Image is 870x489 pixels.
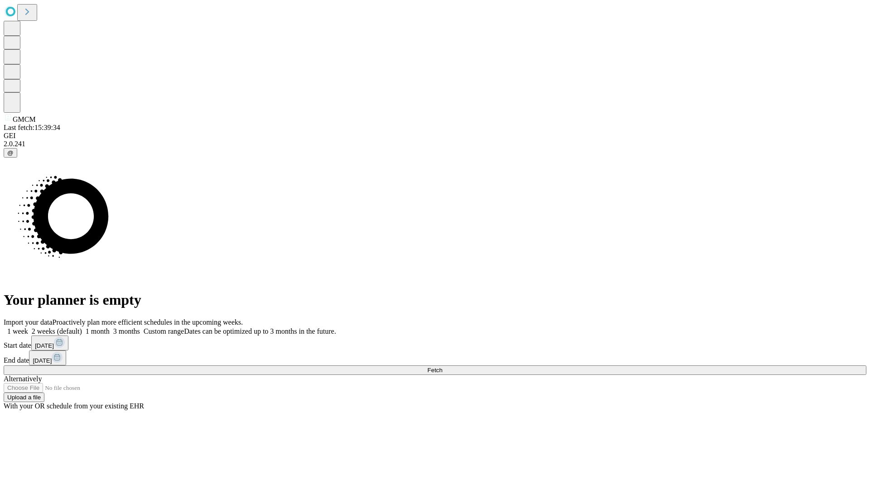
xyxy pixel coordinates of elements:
[31,336,68,350] button: [DATE]
[33,357,52,364] span: [DATE]
[13,115,36,123] span: GMCM
[4,336,866,350] div: Start date
[4,124,60,131] span: Last fetch: 15:39:34
[4,393,44,402] button: Upload a file
[4,140,866,148] div: 2.0.241
[4,292,866,308] h1: Your planner is empty
[4,375,42,383] span: Alternatively
[4,350,866,365] div: End date
[427,367,442,374] span: Fetch
[4,148,17,158] button: @
[32,327,82,335] span: 2 weeks (default)
[4,402,144,410] span: With your OR schedule from your existing EHR
[4,318,53,326] span: Import your data
[4,132,866,140] div: GEI
[86,327,110,335] span: 1 month
[53,318,243,326] span: Proactively plan more efficient schedules in the upcoming weeks.
[29,350,66,365] button: [DATE]
[7,327,28,335] span: 1 week
[35,342,54,349] span: [DATE]
[4,365,866,375] button: Fetch
[184,327,336,335] span: Dates can be optimized up to 3 months in the future.
[7,149,14,156] span: @
[144,327,184,335] span: Custom range
[113,327,140,335] span: 3 months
